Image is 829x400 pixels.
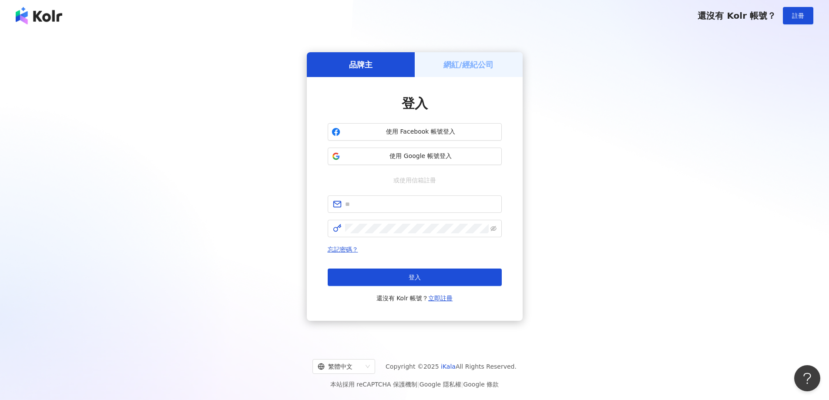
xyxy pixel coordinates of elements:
[387,175,442,185] span: 或使用信箱註冊
[16,7,62,24] img: logo
[698,10,776,21] span: 還沒有 Kolr 帳號？
[328,269,502,286] button: 登入
[490,225,497,232] span: eye-invisible
[344,128,498,136] span: 使用 Facebook 帳號登入
[376,293,453,303] span: 還沒有 Kolr 帳號？
[794,365,820,391] iframe: Help Scout Beacon - Open
[792,12,804,19] span: 註冊
[328,246,358,253] a: 忘記密碼？
[330,379,499,390] span: 本站採用 reCAPTCHA 保護機制
[420,381,461,388] a: Google 隱私權
[344,152,498,161] span: 使用 Google 帳號登入
[328,123,502,141] button: 使用 Facebook 帳號登入
[318,360,362,373] div: 繁體中文
[349,59,373,70] h5: 品牌主
[428,295,453,302] a: 立即註冊
[328,148,502,165] button: 使用 Google 帳號登入
[463,381,499,388] a: Google 條款
[417,381,420,388] span: |
[386,361,517,372] span: Copyright © 2025 All Rights Reserved.
[443,59,493,70] h5: 網紅/經紀公司
[402,96,428,111] span: 登入
[409,274,421,281] span: 登入
[441,363,456,370] a: iKala
[783,7,813,24] button: 註冊
[461,381,463,388] span: |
